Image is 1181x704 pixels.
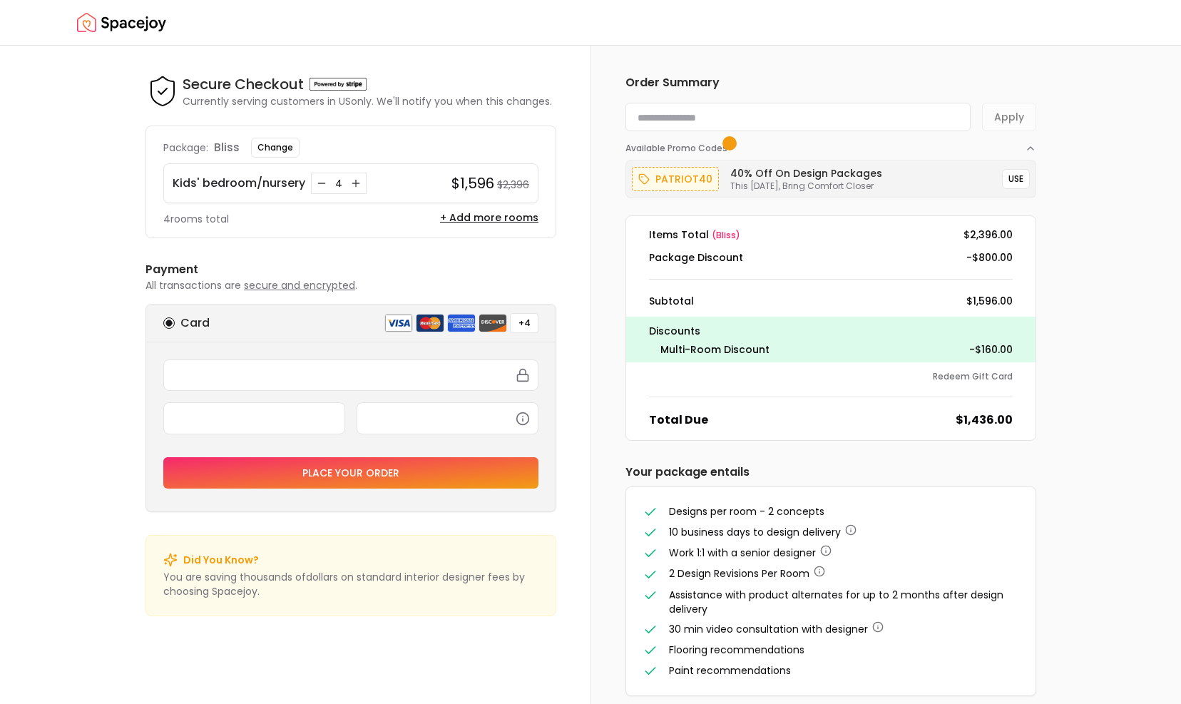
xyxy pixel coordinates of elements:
h6: Card [180,315,210,332]
h6: 40% Off on Design Packages [730,166,882,180]
dt: Package Discount [649,250,743,265]
iframe: Secure expiration date input frame [173,412,336,424]
img: Spacejoy Logo [77,9,166,37]
span: 30 min video consultation with designer [669,622,868,636]
span: ( bliss ) [712,229,740,241]
p: Did You Know? [183,553,259,567]
span: Assistance with product alternates for up to 2 months after design delivery [669,588,1003,616]
h6: Order Summary [625,74,1036,91]
dd: $2,396.00 [963,228,1013,242]
h6: Payment [145,261,556,278]
span: 2 Design Revisions Per Room [669,566,809,581]
dd: -$800.00 [966,250,1013,265]
p: You are saving thousands of dollar s on standard interior designer fees by choosing Spacejoy. [163,570,538,598]
p: Discounts [649,322,1013,340]
iframe: Secure card number input frame [173,369,529,382]
span: Flooring recommendations [669,643,804,657]
div: 4 [332,176,346,190]
p: This [DATE], Bring Comfort Closer [730,180,882,192]
dd: $1,436.00 [956,412,1013,429]
span: Paint recommendations [669,663,791,678]
button: Increase quantity for Kids' bedroom/nursery [349,176,363,190]
p: All transactions are . [145,278,556,292]
img: visa [384,314,413,332]
span: secure and encrypted [244,278,355,292]
dt: Subtotal [649,294,694,308]
button: Available Promo Codes [625,131,1036,154]
dd: $1,596.00 [966,294,1013,308]
button: Place your order [163,457,538,489]
h4: $1,596 [451,173,494,193]
h4: Secure Checkout [183,74,304,94]
button: USE [1002,169,1030,189]
dt: Total Due [649,412,708,429]
p: patriot40 [655,170,712,188]
span: 10 business days to design delivery [669,525,841,539]
p: bliss [214,139,240,156]
iframe: Secure CVC input frame [366,412,529,424]
span: Work 1:1 with a senior designer [669,546,816,560]
img: Powered by stripe [310,78,367,91]
p: 4 rooms total [163,212,229,226]
span: Available Promo Codes [625,143,732,154]
p: Package: [163,141,208,155]
button: +4 [510,313,538,333]
dt: Multi-Room Discount [660,342,770,357]
button: Decrease quantity for Kids' bedroom/nursery [315,176,329,190]
div: Available Promo Codes [625,154,1036,198]
dd: -$160.00 [969,342,1013,357]
img: american express [447,314,476,332]
p: Currently serving customers in US only. We'll notify you when this changes. [183,94,552,108]
button: + Add more rooms [440,210,538,225]
img: mastercard [416,314,444,332]
button: Change [251,138,300,158]
p: Kids' bedroom/nursery [173,175,305,192]
a: Spacejoy [77,9,166,37]
dt: Items Total [649,228,740,242]
span: Designs per room - 2 concepts [669,504,824,519]
button: Redeem Gift Card [933,371,1013,382]
h6: Your package entails [625,464,1036,481]
small: $2,396 [497,178,529,192]
img: discover [479,314,507,332]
